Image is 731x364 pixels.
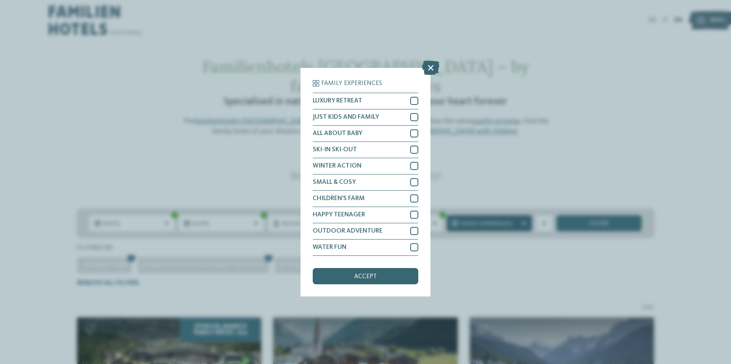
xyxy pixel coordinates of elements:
span: accept [354,273,377,280]
span: SMALL & COSY [313,179,356,185]
span: SKI-IN SKI-OUT [313,146,357,153]
span: ALL ABOUT BABY [313,130,362,137]
span: Family Experiences [321,80,382,87]
span: CHILDREN’S FARM [313,195,365,202]
span: HAPPY TEENAGER [313,211,365,218]
span: WATER FUN [313,244,346,251]
span: LUXURY RETREAT [313,98,362,104]
span: OUTDOOR ADVENTURE [313,228,383,234]
span: WINTER ACTION [313,163,361,169]
span: JUST KIDS AND FAMILY [313,114,379,120]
